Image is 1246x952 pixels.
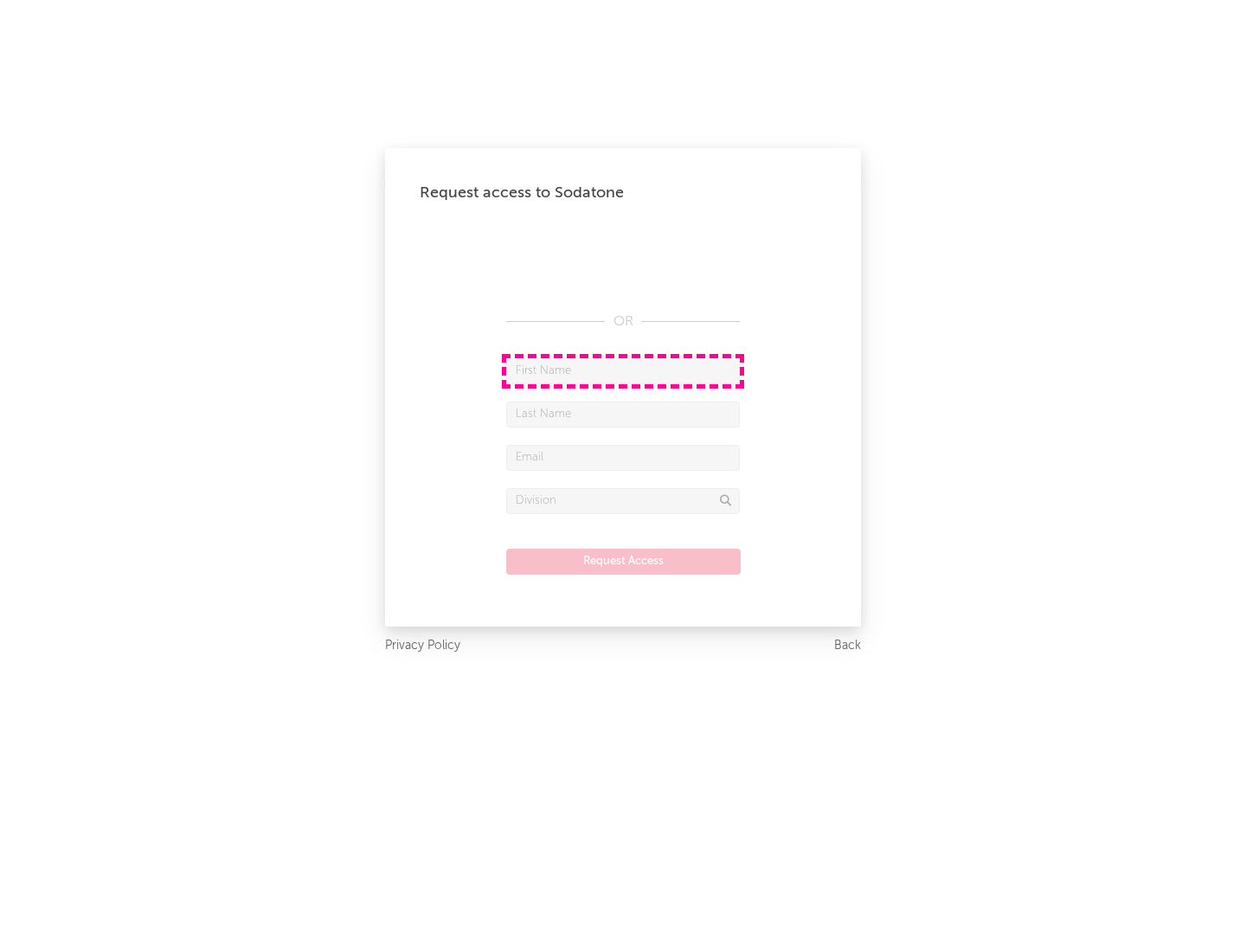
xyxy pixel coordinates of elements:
[506,488,740,514] input: Division
[385,635,460,657] a: Privacy Policy
[506,358,740,384] input: First Name
[506,549,741,575] button: Request Access
[506,445,740,471] input: Email
[834,635,861,657] a: Back
[420,183,826,203] div: Request access to Sodatone
[506,402,740,428] input: Last Name
[506,312,740,332] div: OR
